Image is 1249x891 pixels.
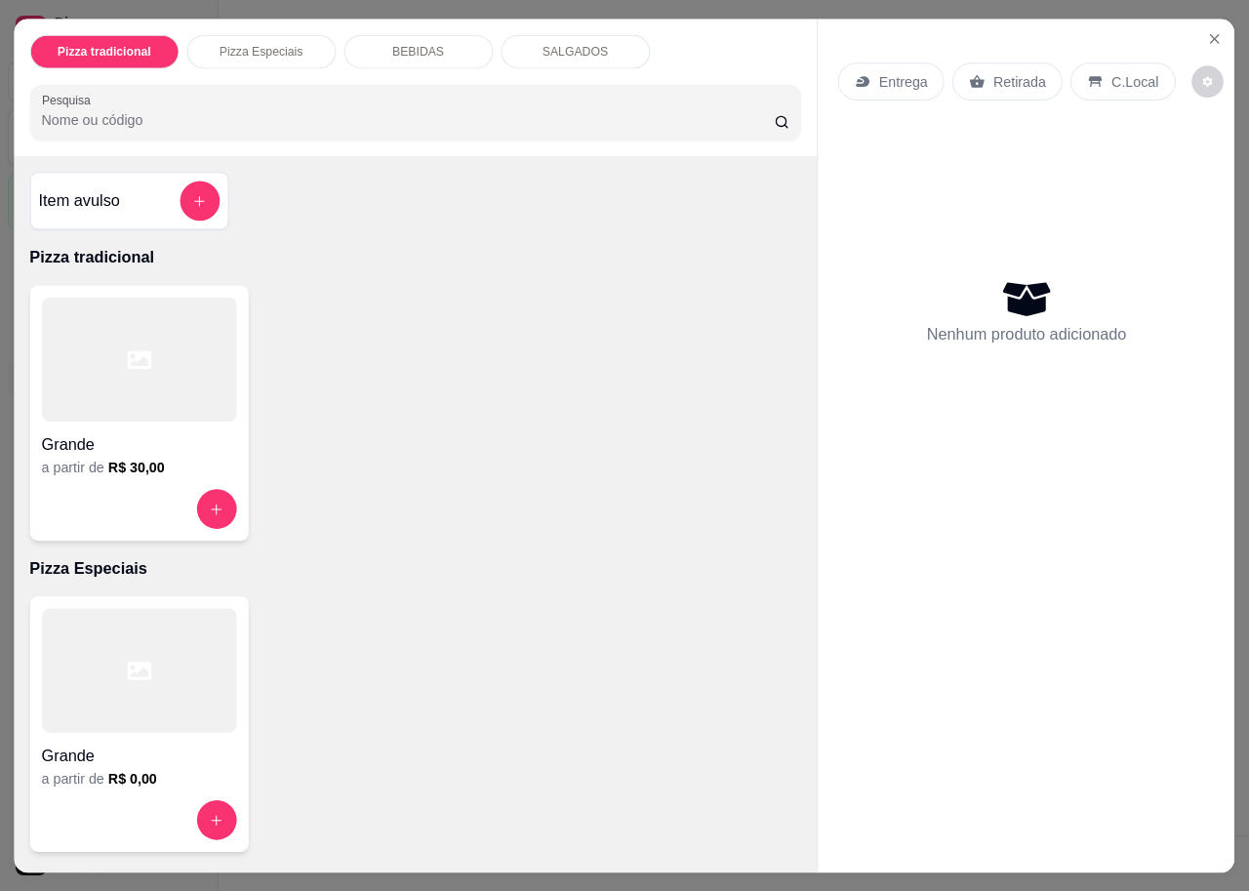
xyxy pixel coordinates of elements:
[220,44,303,60] p: Pizza Especiais
[58,44,151,60] p: Pizza tradicional
[1111,71,1158,91] p: C.Local
[1199,23,1231,56] button: Close
[108,458,165,477] h6: R$ 30,00
[42,768,237,788] div: a partir de
[108,768,157,788] h6: R$ 0,00
[993,71,1046,91] p: Retirada
[543,44,608,60] p: SALGADOS
[42,433,237,457] h4: Grande
[42,110,775,130] input: Pesquisa
[197,800,237,840] button: increase-product-quantity
[30,556,802,580] p: Pizza Especiais
[39,189,120,213] h4: Item avulso
[879,71,928,91] p: Entrega
[42,92,98,108] label: Pesquisa
[42,745,237,768] h4: Grande
[30,246,802,269] p: Pizza tradicional
[392,44,444,60] p: BEBIDAS
[927,323,1127,346] p: Nenhum produto adicionado
[30,868,802,891] p: BEBIDAS
[197,489,237,529] button: increase-product-quantity
[42,458,237,477] div: a partir de
[180,182,220,222] button: add-separate-item
[1191,65,1224,98] button: decrease-product-quantity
